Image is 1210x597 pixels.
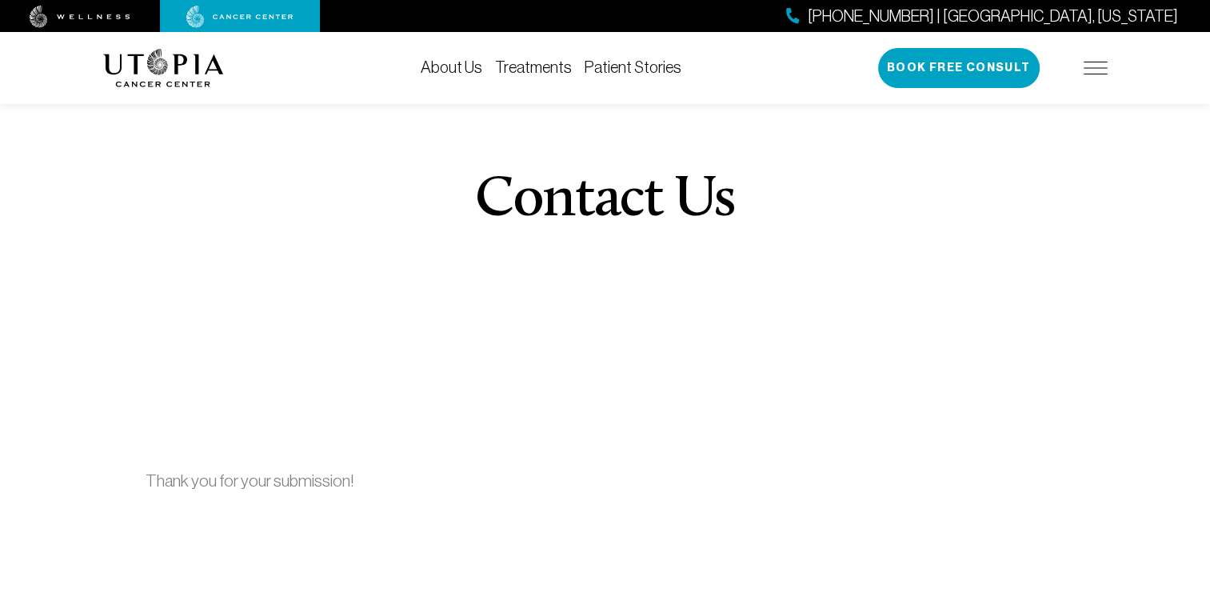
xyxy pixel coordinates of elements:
img: wellness [30,6,130,28]
a: Treatments [495,58,572,76]
a: [PHONE_NUMBER] | [GEOGRAPHIC_DATA], [US_STATE] [786,5,1178,28]
h1: Contact Us [475,172,735,230]
p: Thank you for your submission! [146,468,1064,494]
img: cancer center [186,6,294,28]
a: About Us [421,58,482,76]
a: Patient Stories [585,58,681,76]
img: logo [103,49,224,87]
span: [PHONE_NUMBER] | [GEOGRAPHIC_DATA], [US_STATE] [808,5,1178,28]
button: Book Free Consult [878,48,1040,88]
img: icon-hamburger [1084,62,1108,74]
